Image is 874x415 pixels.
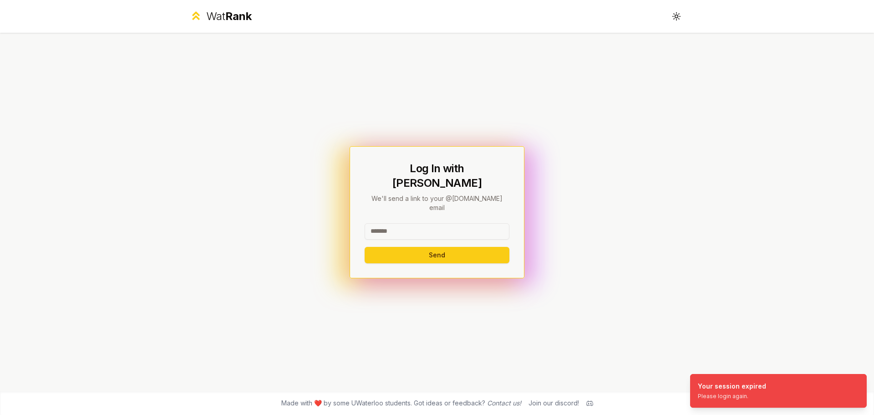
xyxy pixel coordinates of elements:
span: Made with ❤️ by some UWaterloo students. Got ideas or feedback? [281,399,521,408]
button: Send [365,247,509,263]
div: Please login again. [698,393,766,400]
p: We'll send a link to your @[DOMAIN_NAME] email [365,194,509,212]
h1: Log In with [PERSON_NAME] [365,161,509,190]
span: Rank [225,10,252,23]
div: Your session expired [698,382,766,391]
a: Contact us! [487,399,521,407]
div: Wat [206,9,252,24]
a: WatRank [189,9,252,24]
div: Join our discord! [528,399,579,408]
